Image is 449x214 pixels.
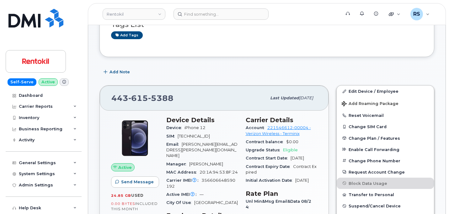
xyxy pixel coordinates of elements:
[166,142,238,158] span: [PERSON_NAME][EMAIL_ADDRESS][PERSON_NAME][DOMAIN_NAME]
[349,204,401,208] span: Suspend/Cancel Device
[166,116,238,124] h3: Device Details
[299,96,313,100] span: [DATE]
[184,125,206,130] span: iPhone 12
[131,193,144,198] span: used
[200,170,238,175] span: 20:1A:94:53:8F:24
[246,125,311,136] a: 221546612-00004 - Verizon Wireless - Terminix
[111,176,159,188] button: Send Message
[337,110,434,121] button: Reset Voicemail
[103,8,165,20] a: Rentokil
[166,162,189,166] span: Manager
[337,121,434,132] button: Change SIM Card
[337,133,434,144] button: Change Plan / Features
[111,201,135,206] span: 0.00 Bytes
[337,155,434,166] button: Change Phone Number
[337,189,434,200] button: Transfer to Personal
[337,144,434,155] button: Enable Call Forwarding
[337,178,434,189] button: Block Data Usage
[291,156,304,160] span: [DATE]
[148,93,174,103] span: 5388
[166,178,235,188] span: 356606648590192
[246,156,291,160] span: Contract Start Date
[246,148,283,152] span: Upgrade Status
[246,164,293,169] span: Contract Expiry Date
[337,86,434,97] a: Edit Device / Employee
[200,192,204,197] span: —
[384,8,405,20] div: Quicklinks
[246,199,311,209] span: Unl Min&Msg Email&Data 08/24
[283,148,298,152] span: Eligible
[337,200,434,211] button: Suspend/Cancel Device
[116,119,154,157] img: iPhone_12.jpg
[166,192,200,197] span: Active IMEI
[413,10,420,18] span: RS
[295,178,309,183] span: [DATE]
[166,170,200,175] span: MAC Address
[174,8,269,20] input: Find something...
[246,116,318,124] h3: Carrier Details
[406,8,434,20] div: Randy Sayres
[111,193,131,198] span: 24.85 GB
[118,164,132,170] span: Active
[246,125,267,130] span: Account
[121,179,154,185] span: Send Message
[110,69,130,75] span: Add Note
[189,162,223,166] span: [PERSON_NAME]
[349,136,400,140] span: Change Plan / Features
[286,139,298,144] span: $0.00
[337,97,434,110] button: Add Roaming Package
[111,31,143,39] a: Add tags
[166,178,201,183] span: Carrier IMEI
[337,166,434,178] button: Request Account Change
[246,139,286,144] span: Contract balance
[166,200,194,205] span: City Of Use
[128,93,148,103] span: 615
[166,142,182,147] span: Email
[349,147,399,152] span: Enable Call Forwarding
[342,101,398,107] span: Add Roaming Package
[99,66,135,78] button: Add Note
[194,200,238,205] span: [GEOGRAPHIC_DATA]
[422,187,444,209] iframe: Messenger Launcher
[246,190,318,197] h3: Rate Plan
[166,125,184,130] span: Device
[111,21,423,29] h3: Tags List
[166,134,178,138] span: SIM
[270,96,299,100] span: Last updated
[178,134,210,138] span: [TECHNICAL_ID]
[111,93,174,103] span: 443
[246,178,295,183] span: Initial Activation Date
